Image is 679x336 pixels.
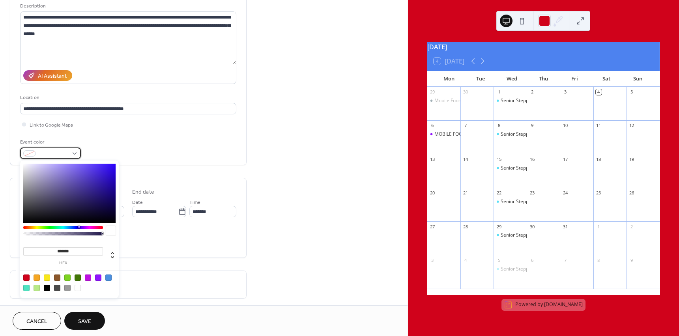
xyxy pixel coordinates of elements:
div: Location [20,93,235,102]
div: 6 [430,123,436,129]
div: Senior Steppers [501,165,536,172]
button: Cancel [13,312,61,330]
div: #7ED321 [64,274,71,281]
button: Save [64,312,105,330]
div: Powered by [515,301,583,308]
div: #4A4A4A [54,285,60,291]
label: hex [23,261,103,265]
div: 24 [562,190,568,196]
div: 9 [529,123,535,129]
div: 18 [596,156,602,162]
div: 8 [496,123,502,129]
div: 20 [430,190,436,196]
div: Wed [496,71,528,87]
a: [DOMAIN_NAME] [544,301,583,308]
div: 17 [562,156,568,162]
span: Time [189,198,200,207]
div: 1 [496,89,502,95]
div: #50E3C2 [23,285,30,291]
div: Senior Steppers [494,198,527,205]
div: 29 [430,89,436,95]
div: 9 [629,257,635,263]
span: Link to Google Maps [30,121,73,129]
div: 8 [596,257,602,263]
div: Senior Steppers [494,232,527,239]
div: #9013FE [95,274,101,281]
div: #FFFFFF [75,285,81,291]
div: 7 [562,257,568,263]
div: 21 [463,190,469,196]
div: 7 [463,123,469,129]
div: 30 [529,224,535,230]
div: End date [132,188,154,196]
div: 13 [430,156,436,162]
div: 31 [562,224,568,230]
div: #D0021B [23,274,30,281]
div: Senior Steppers [501,198,536,205]
div: 4 [596,89,602,95]
div: Sun [622,71,653,87]
div: 11 [596,123,602,129]
div: Mobile Food Pantry [434,97,477,104]
div: Senior Steppers [494,165,527,172]
div: #4A90E2 [105,274,112,281]
div: Senior Steppers [494,131,527,138]
div: Description [20,2,235,10]
div: Senior Steppers [494,97,527,104]
div: 28 [463,224,469,230]
div: 22 [496,190,502,196]
span: Save [78,317,91,326]
div: 16 [529,156,535,162]
button: AI Assistant [23,70,72,81]
div: #417505 [75,274,81,281]
div: 14 [463,156,469,162]
div: 23 [529,190,535,196]
div: #000000 [44,285,50,291]
div: Fri [559,71,591,87]
div: #BD10E0 [85,274,91,281]
div: Senior Steppers [501,131,536,138]
div: Tue [465,71,496,87]
div: [DATE] [427,42,660,52]
div: #B8E986 [34,285,40,291]
div: Senior Steppers [501,232,536,239]
div: 4 [463,257,469,263]
div: 10 [562,123,568,129]
div: #9B9B9B [64,285,71,291]
div: MOBILE FOOD PANATRY [427,131,460,138]
div: 5 [629,89,635,95]
div: #F5A623 [34,274,40,281]
span: Cancel [26,317,47,326]
div: MOBILE FOOD PANATRY [434,131,488,138]
div: 6 [529,257,535,263]
div: 19 [629,156,635,162]
div: Senior Steppers [494,266,527,273]
div: Senior Steppers [501,266,536,273]
div: Mobile Food Pantry [427,97,460,104]
div: 3 [430,257,436,263]
div: Senior Steppers [501,97,536,104]
div: 30 [463,89,469,95]
span: Date [132,198,143,207]
div: 29 [496,224,502,230]
div: 5 [496,257,502,263]
div: 3 [562,89,568,95]
div: 1 [596,224,602,230]
div: Event color [20,138,79,146]
div: Thu [527,71,559,87]
div: 12 [629,123,635,129]
div: AI Assistant [38,72,67,80]
div: 26 [629,190,635,196]
div: #8B572A [54,274,60,281]
div: 27 [430,224,436,230]
div: 25 [596,190,602,196]
div: 2 [629,224,635,230]
div: #F8E71C [44,274,50,281]
div: Sat [591,71,622,87]
div: 2 [529,89,535,95]
div: 15 [496,156,502,162]
div: Mon [434,71,465,87]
